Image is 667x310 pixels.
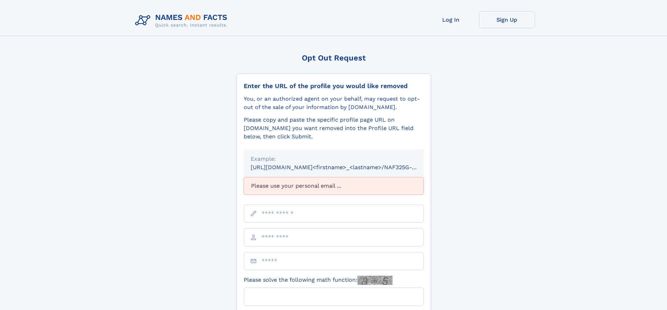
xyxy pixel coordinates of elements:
div: Enter the URL of the profile you would like removed [244,82,424,90]
label: Please solve the following math function: [244,276,392,285]
div: Please use your personal email ... [244,177,424,195]
div: You, or an authorized agent on your behalf, may request to opt-out of the sale of your informatio... [244,95,424,111]
img: Logo Names and Facts [132,11,233,30]
small: [URL][DOMAIN_NAME]<firstname>_<lastname>/NAF325G-xxxxxxxx [251,164,437,171]
a: Sign Up [479,11,535,28]
a: Log In [423,11,479,28]
div: Please copy and paste the specific profile page URL on [DOMAIN_NAME] you want removed into the Pr... [244,116,424,141]
div: Opt Out Request [236,53,431,62]
div: Example: [251,155,417,163]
